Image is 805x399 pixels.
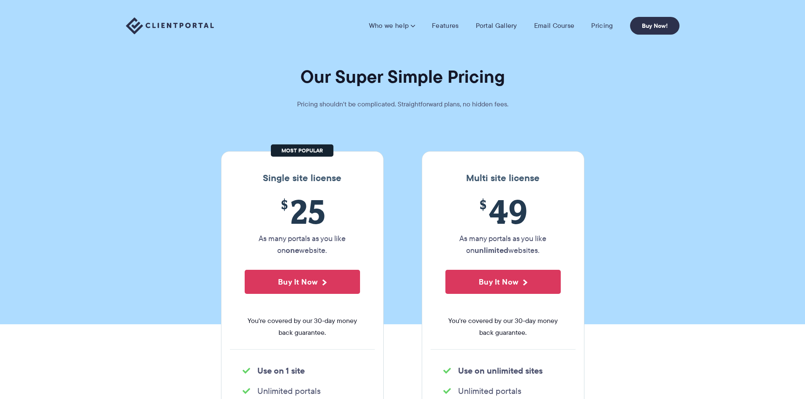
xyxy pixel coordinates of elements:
span: You're covered by our 30-day money back guarantee. [445,315,561,339]
li: Unlimited portals [443,385,563,397]
a: Who we help [369,22,415,30]
a: Features [432,22,458,30]
button: Buy It Now [445,270,561,294]
a: Pricing [591,22,613,30]
span: 49 [445,192,561,231]
strong: Use on unlimited sites [458,364,543,377]
a: Email Course [534,22,575,30]
a: Portal Gallery [476,22,517,30]
p: As many portals as you like on websites. [445,233,561,256]
a: Buy Now! [630,17,679,35]
p: As many portals as you like on website. [245,233,360,256]
strong: Use on 1 site [257,364,305,377]
h3: Multi site license [431,173,576,184]
button: Buy It Now [245,270,360,294]
h3: Single site license [230,173,375,184]
p: Pricing shouldn't be complicated. Straightforward plans, no hidden fees. [276,98,529,110]
li: Unlimited portals [243,385,362,397]
strong: unlimited [475,244,508,256]
span: You're covered by our 30-day money back guarantee. [245,315,360,339]
strong: one [286,244,299,256]
span: 25 [245,192,360,231]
